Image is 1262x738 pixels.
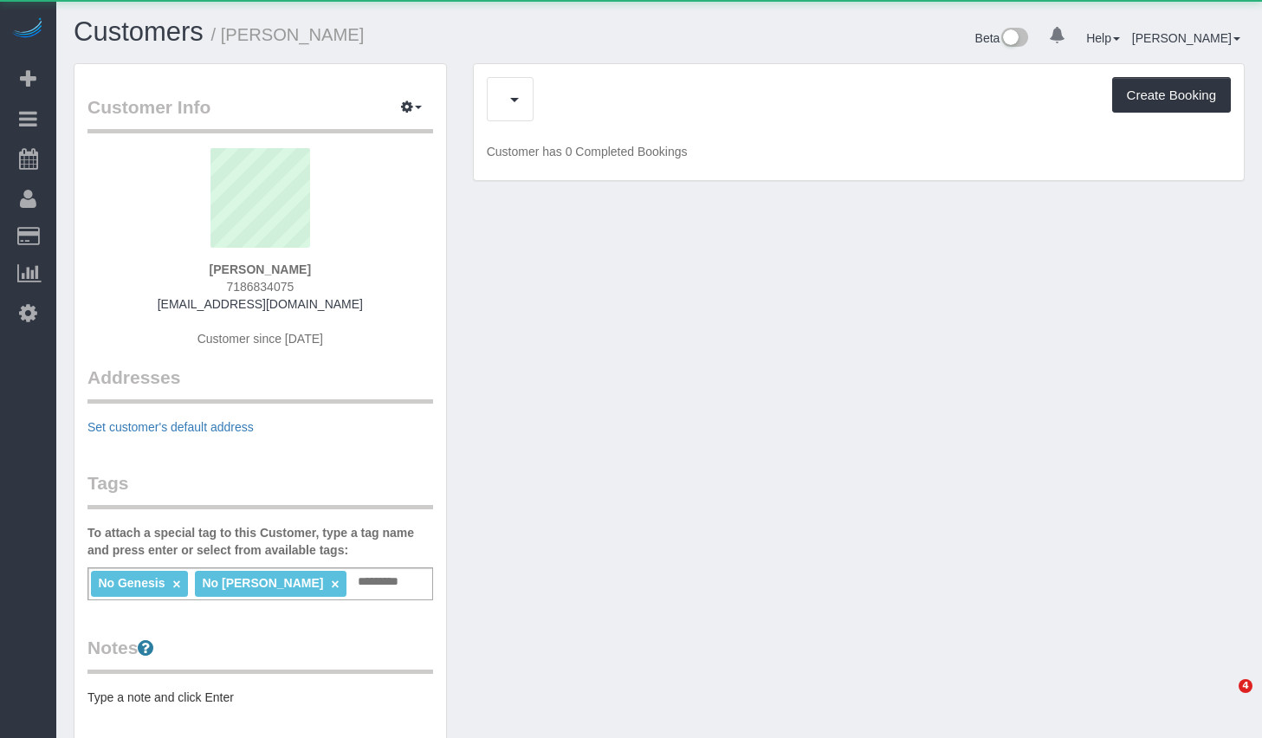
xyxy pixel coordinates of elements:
a: Customers [74,16,204,47]
label: To attach a special tag to this Customer, type a tag name and press enter or select from availabl... [87,524,433,559]
small: / [PERSON_NAME] [211,25,365,44]
iframe: Intercom live chat [1203,679,1245,721]
span: 4 [1239,679,1252,693]
img: Automaid Logo [10,17,45,42]
legend: Notes [87,635,433,674]
legend: Customer Info [87,94,433,133]
a: [EMAIL_ADDRESS][DOMAIN_NAME] [158,297,363,311]
p: Customer has 0 Completed Bookings [487,143,1231,160]
pre: Type a note and click Enter [87,689,433,706]
a: Beta [975,31,1029,45]
strong: [PERSON_NAME] [210,262,311,276]
a: × [172,577,180,592]
a: Help [1086,31,1120,45]
a: [PERSON_NAME] [1132,31,1240,45]
span: Customer since [DATE] [197,332,323,346]
span: 7186834075 [226,280,294,294]
span: No [PERSON_NAME] [202,576,323,590]
legend: Tags [87,470,433,509]
a: × [331,577,339,592]
span: No Genesis [98,576,165,590]
a: Set customer's default address [87,420,254,434]
button: Create Booking [1112,77,1231,113]
img: New interface [1000,28,1028,50]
